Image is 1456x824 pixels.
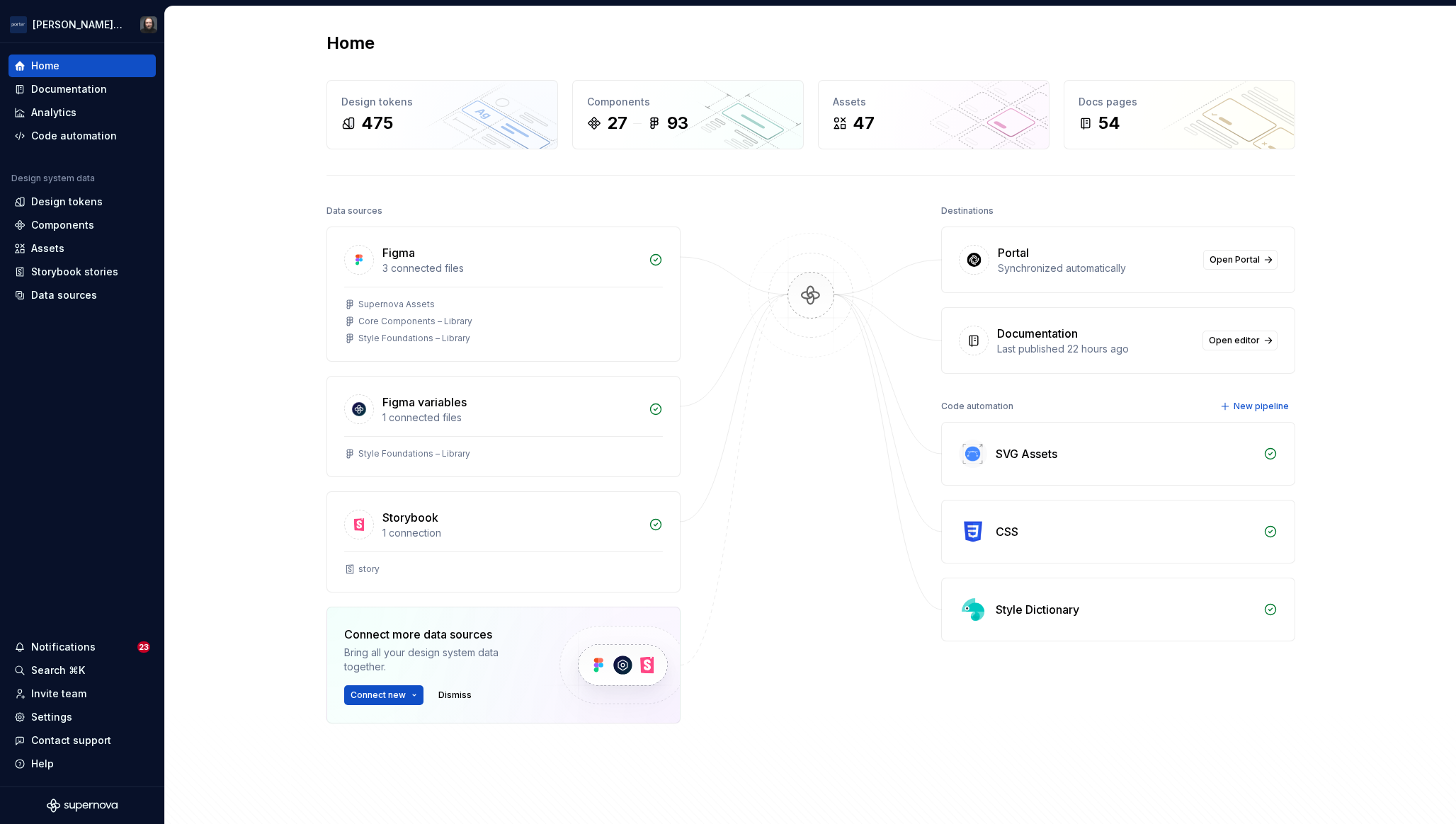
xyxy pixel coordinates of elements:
div: Synchronized automatically [998,261,1195,275]
div: Figma variables [382,394,467,411]
div: Design tokens [31,195,103,209]
div: story [358,563,380,575]
div: Style Dictionary [996,601,1079,618]
a: Docs pages54 [1064,80,1295,149]
div: Assets [31,241,64,256]
div: Invite team [31,687,86,701]
div: Assets [833,95,1035,109]
div: [PERSON_NAME] Airlines [33,18,123,32]
span: Dismiss [438,689,472,701]
div: Storybook stories [31,265,118,279]
div: Storybook [382,509,438,526]
button: Notifications23 [8,636,156,658]
span: New pipeline [1234,401,1289,412]
div: Code automation [941,396,1013,416]
div: 1 connected files [382,411,640,425]
a: Figma variables1 connected filesStyle Foundations – Library [326,376,681,477]
div: Supernova Assets [358,299,435,310]
span: Open Portal [1210,254,1260,265]
a: Code automation [8,125,156,147]
a: Storybook1 connectionstory [326,491,681,593]
div: Help [31,757,54,771]
a: Figma3 connected filesSupernova AssetsCore Components – LibraryStyle Foundations – Library [326,227,681,362]
div: Docs pages [1079,95,1280,109]
span: Connect new [351,689,406,701]
div: 475 [361,112,393,135]
div: Connect more data sources [344,626,535,643]
div: 93 [667,112,688,135]
button: Connect new [344,685,423,705]
div: Documentation [31,82,107,96]
div: Portal [998,244,1029,261]
div: Documentation [997,325,1078,342]
div: Data sources [31,288,97,302]
a: Design tokens475 [326,80,558,149]
div: Components [31,218,94,232]
div: Style Foundations – Library [358,448,470,459]
img: f0306bc8-3074-41fb-b11c-7d2e8671d5eb.png [10,16,27,33]
div: Bring all your design system data together. [344,646,535,674]
a: Invite team [8,682,156,705]
button: Search ⌘K [8,659,156,682]
div: Design system data [11,173,95,184]
div: Design tokens [341,95,543,109]
a: Assets [8,237,156,260]
div: Core Components – Library [358,316,472,327]
div: Notifications [31,640,96,654]
button: [PERSON_NAME] AirlinesTeunis Vorsteveld [3,9,161,40]
div: Code automation [31,129,117,143]
a: Assets47 [818,80,1050,149]
div: Last published 22 hours ago [997,342,1194,356]
div: 47 [853,112,875,135]
a: Storybook stories [8,261,156,283]
div: Style Foundations – Library [358,333,470,344]
a: Home [8,55,156,77]
span: 23 [137,641,150,653]
div: 1 connection [382,526,640,540]
div: 3 connected files [382,261,640,275]
div: Home [31,59,59,73]
div: Search ⌘K [31,663,85,677]
div: Components [587,95,789,109]
span: Open editor [1209,335,1260,346]
a: Documentation [8,78,156,101]
svg: Supernova Logo [47,799,118,813]
div: 54 [1098,112,1120,135]
div: 27 [607,112,627,135]
div: SVG Assets [996,445,1057,462]
a: Data sources [8,284,156,307]
div: Settings [31,710,72,724]
button: Contact support [8,729,156,752]
div: CSS [996,523,1018,540]
a: Analytics [8,101,156,124]
img: Teunis Vorsteveld [140,16,157,33]
h2: Home [326,32,375,55]
a: Open editor [1202,331,1278,350]
button: Help [8,753,156,775]
div: Figma [382,244,415,261]
a: Design tokens [8,190,156,213]
a: Open Portal [1203,250,1278,270]
a: Components [8,214,156,236]
div: Analytics [31,105,76,120]
a: Settings [8,706,156,728]
div: Data sources [326,201,382,221]
div: Destinations [941,201,994,221]
button: New pipeline [1216,396,1295,416]
div: Contact support [31,733,111,748]
a: Components2793 [572,80,804,149]
button: Dismiss [432,685,478,705]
